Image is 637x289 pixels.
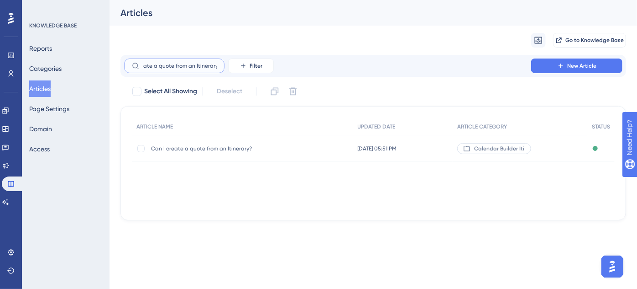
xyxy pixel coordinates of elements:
[29,121,52,137] button: Domain
[136,123,173,130] span: ARTICLE NAME
[228,59,274,73] button: Filter
[144,86,197,97] span: Select All Showing
[29,60,62,77] button: Categories
[250,62,262,70] span: Filter
[457,123,507,130] span: ARTICLE CATEGORY
[151,145,297,152] span: Can I create a quote from an Itinerary?
[29,40,52,57] button: Reports
[358,123,396,130] span: UPDATED DATE
[531,59,622,73] button: New Article
[358,145,397,152] span: [DATE] 05:51 PM
[209,83,251,100] button: Deselect
[29,101,69,117] button: Page Settings
[599,253,626,280] iframe: UserGuiding AI Assistant Launcher
[29,141,50,157] button: Access
[29,22,77,29] div: KNOWLEDGE BASE
[29,80,51,97] button: Articles
[565,37,624,44] span: Go to Knowledge Base
[592,123,610,130] span: STATUS
[21,2,57,13] span: Need Help?
[474,145,524,152] span: Calendar Builder Iti
[143,63,217,69] input: Search
[217,86,242,97] span: Deselect
[553,33,626,48] button: Go to Knowledge Base
[120,6,603,19] div: Articles
[567,62,596,70] span: New Article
